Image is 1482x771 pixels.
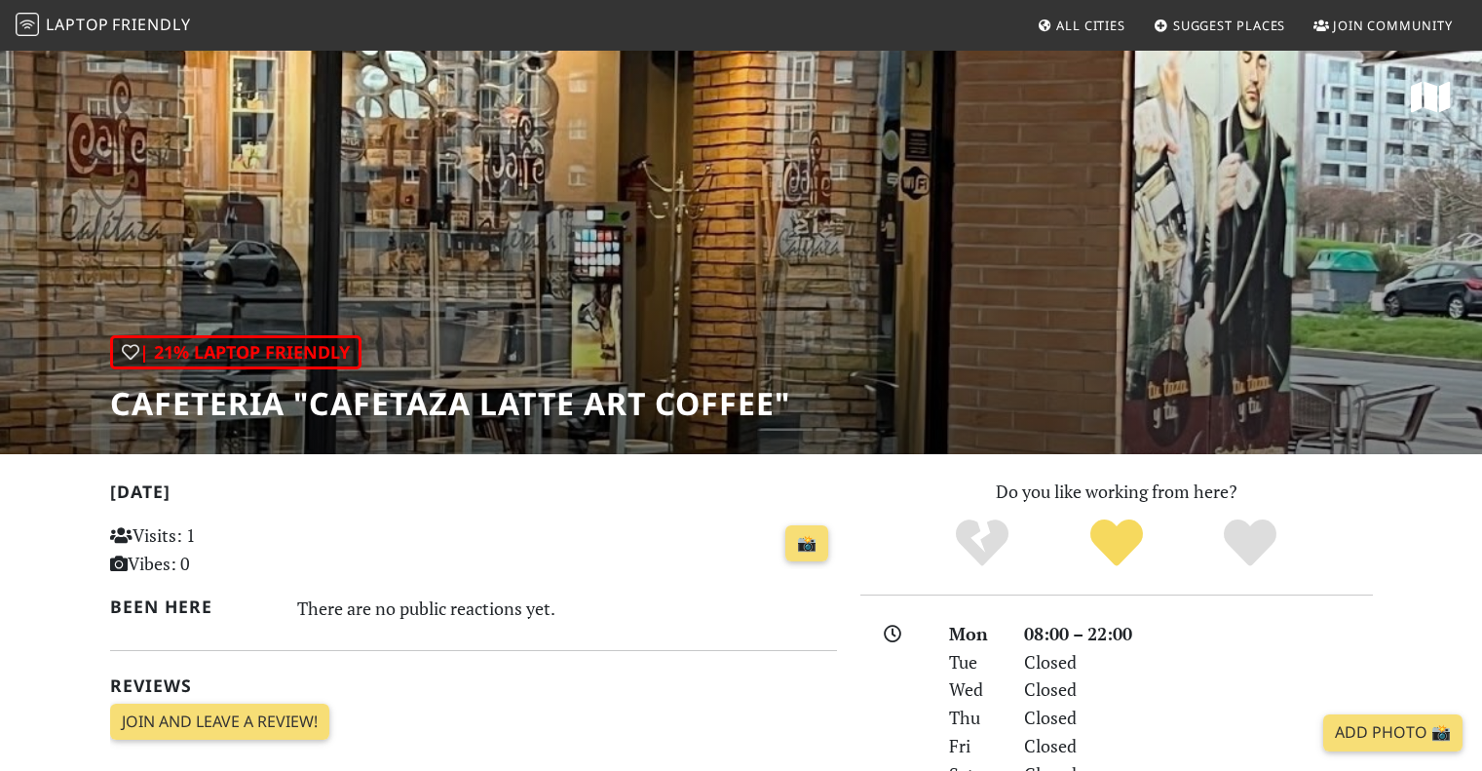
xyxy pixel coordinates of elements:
[110,675,837,696] h2: Reviews
[1049,517,1184,570] div: Yes
[1056,17,1125,34] span: All Cities
[46,14,109,35] span: Laptop
[937,648,1011,676] div: Tue
[1183,517,1317,570] div: Definitely!
[915,517,1049,570] div: No
[1012,620,1385,648] div: 08:00 – 22:00
[110,597,275,617] h2: Been here
[1323,714,1463,752] a: Add Photo 📸
[1012,704,1385,732] div: Closed
[1012,648,1385,676] div: Closed
[16,13,39,36] img: LaptopFriendly
[1306,8,1461,43] a: Join Community
[860,478,1373,506] p: Do you like working from here?
[16,9,191,43] a: LaptopFriendly LaptopFriendly
[110,521,337,578] p: Visits: 1 Vibes: 0
[1029,8,1133,43] a: All Cities
[1012,732,1385,760] div: Closed
[110,335,361,369] div: | 21% Laptop Friendly
[1173,17,1286,34] span: Suggest Places
[297,593,837,624] div: There are no public reactions yet.
[937,732,1011,760] div: Fri
[1146,8,1294,43] a: Suggest Places
[110,704,329,741] a: Join and leave a review!
[785,525,828,562] a: 📸
[1333,17,1453,34] span: Join Community
[937,704,1011,732] div: Thu
[112,14,190,35] span: Friendly
[110,385,790,422] h1: CAFETERIA "Cafetaza Latte Art Coffee"
[110,482,837,510] h2: [DATE]
[937,620,1011,648] div: Mon
[1012,675,1385,704] div: Closed
[937,675,1011,704] div: Wed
